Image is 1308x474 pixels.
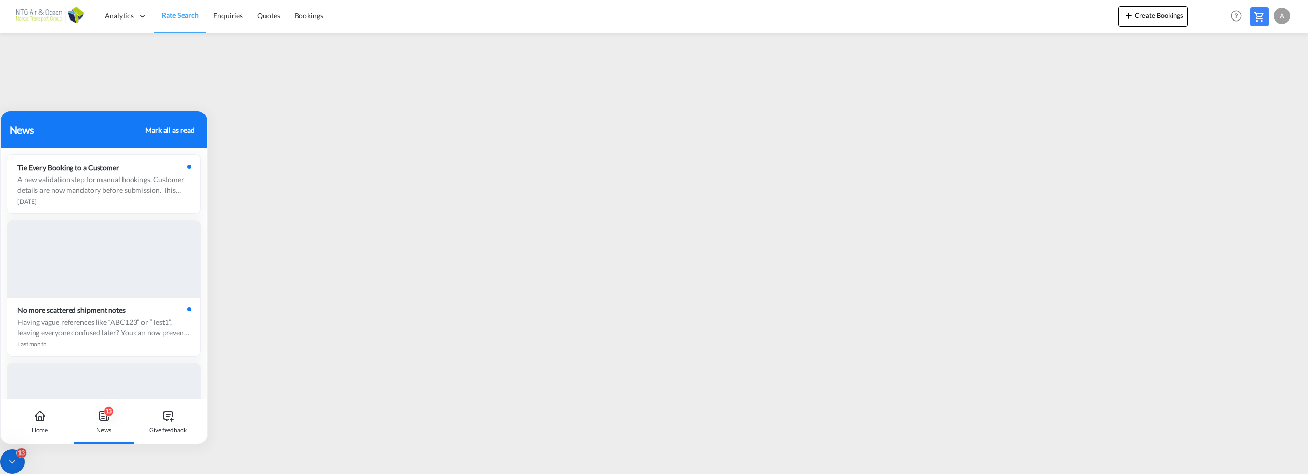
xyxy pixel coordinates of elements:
[295,11,323,20] span: Bookings
[1228,7,1245,25] span: Help
[257,11,280,20] span: Quotes
[1122,9,1135,22] md-icon: icon-plus 400-fg
[105,11,134,21] span: Analytics
[15,5,85,28] img: af31b1c0b01f11ecbc353f8e72265e29.png
[1118,6,1188,27] button: icon-plus 400-fgCreate Bookings
[1274,8,1290,24] div: A
[213,11,243,20] span: Enquiries
[1228,7,1250,26] div: Help
[161,11,199,19] span: Rate Search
